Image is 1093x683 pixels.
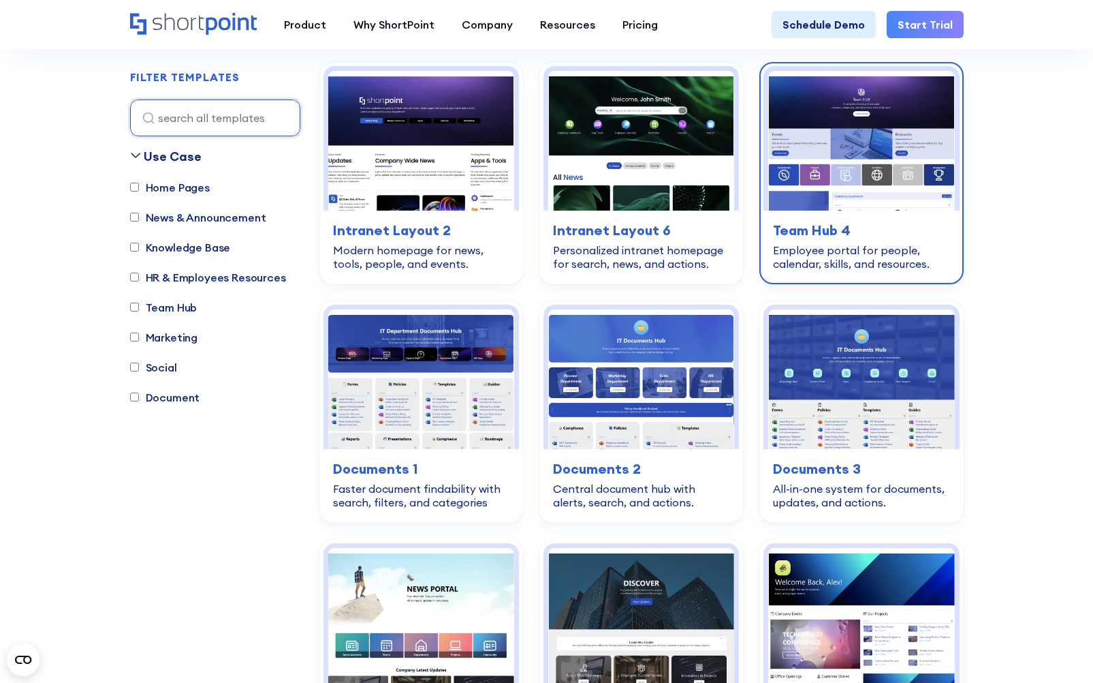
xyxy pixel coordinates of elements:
[130,363,139,372] input: Social
[130,329,198,346] label: Marketing
[328,71,514,211] img: Intranet Layout 2 – SharePoint Homepage Design: Modern homepage for news, tools, people, and events.
[130,243,139,252] input: Knowledge Base
[333,482,509,509] div: Faster document findability with search, filters, and categories
[130,273,139,282] input: HR & Employees Resources
[130,333,139,342] input: Marketing
[848,525,1093,683] iframe: Chat Widget
[539,301,743,523] a: Documents 2 – Document Management Template: Central document hub with alerts, search, and actions...
[319,62,523,284] a: Intranet Layout 2 – SharePoint Homepage Design: Modern homepage for news, tools, people, and even...
[130,179,210,196] label: Home Pages
[130,13,257,36] a: Home
[7,643,39,676] button: Open CMP widget
[144,147,202,166] div: Use Case
[130,209,266,226] label: News & Announcement
[773,220,949,241] h3: Team Hub 4
[773,482,949,509] div: All-in-one system for documents, updates, and actions.
[353,16,434,33] div: Why ShortPoint
[462,16,513,33] div: Company
[319,301,523,523] a: Documents 1 – SharePoint Document Library Template: Faster document findability with search, filt...
[548,71,734,211] img: Intranet Layout 6 – SharePoint Homepage Design: Personalized intranet homepage for search, news, ...
[768,71,954,211] img: Team Hub 4 – SharePoint Employee Portal Template: Employee portal for people, calendar, skills, a...
[448,11,526,38] a: Company
[773,243,949,271] div: Employee portal for people, calendar, skills, and resources.
[609,11,671,38] a: Pricing
[333,220,509,241] h3: Intranet Layout 2
[130,299,197,316] label: Team Hub
[130,389,200,406] label: Document
[548,309,734,449] img: Documents 2 – Document Management Template: Central document hub with alerts, search, and actions.
[130,359,177,376] label: Social
[622,16,658,33] div: Pricing
[130,239,231,256] label: Knowledge Base
[340,11,448,38] a: Why ShortPoint
[759,62,963,284] a: Team Hub 4 – SharePoint Employee Portal Template: Employee portal for people, calendar, skills, a...
[130,100,300,136] input: search all templates
[887,11,964,38] a: Start Trial
[553,220,729,241] h3: Intranet Layout 6
[130,72,240,83] div: FILTER TEMPLATES
[130,269,286,286] label: HR & Employees Resources
[540,16,595,33] div: Resources
[333,243,509,271] div: Modern homepage for news, tools, people, and events.
[333,459,509,479] h3: Documents 1
[328,309,514,449] img: Documents 1 – SharePoint Document Library Template: Faster document findability with search, filt...
[130,393,139,402] input: Document
[553,482,729,509] div: Central document hub with alerts, search, and actions.
[759,301,963,523] a: Documents 3 – Document Management System Template: All-in-one system for documents, updates, and ...
[284,16,326,33] div: Product
[768,309,954,449] img: Documents 3 – Document Management System Template: All-in-one system for documents, updates, and ...
[130,183,139,192] input: Home Pages
[270,11,340,38] a: Product
[772,11,876,38] a: Schedule Demo
[526,11,609,38] a: Resources
[130,303,139,312] input: Team Hub
[553,459,729,479] h3: Documents 2
[553,243,729,271] div: Personalized intranet homepage for search, news, and actions.
[130,213,139,222] input: News & Announcement
[773,459,949,479] h3: Documents 3
[539,62,743,284] a: Intranet Layout 6 – SharePoint Homepage Design: Personalized intranet homepage for search, news, ...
